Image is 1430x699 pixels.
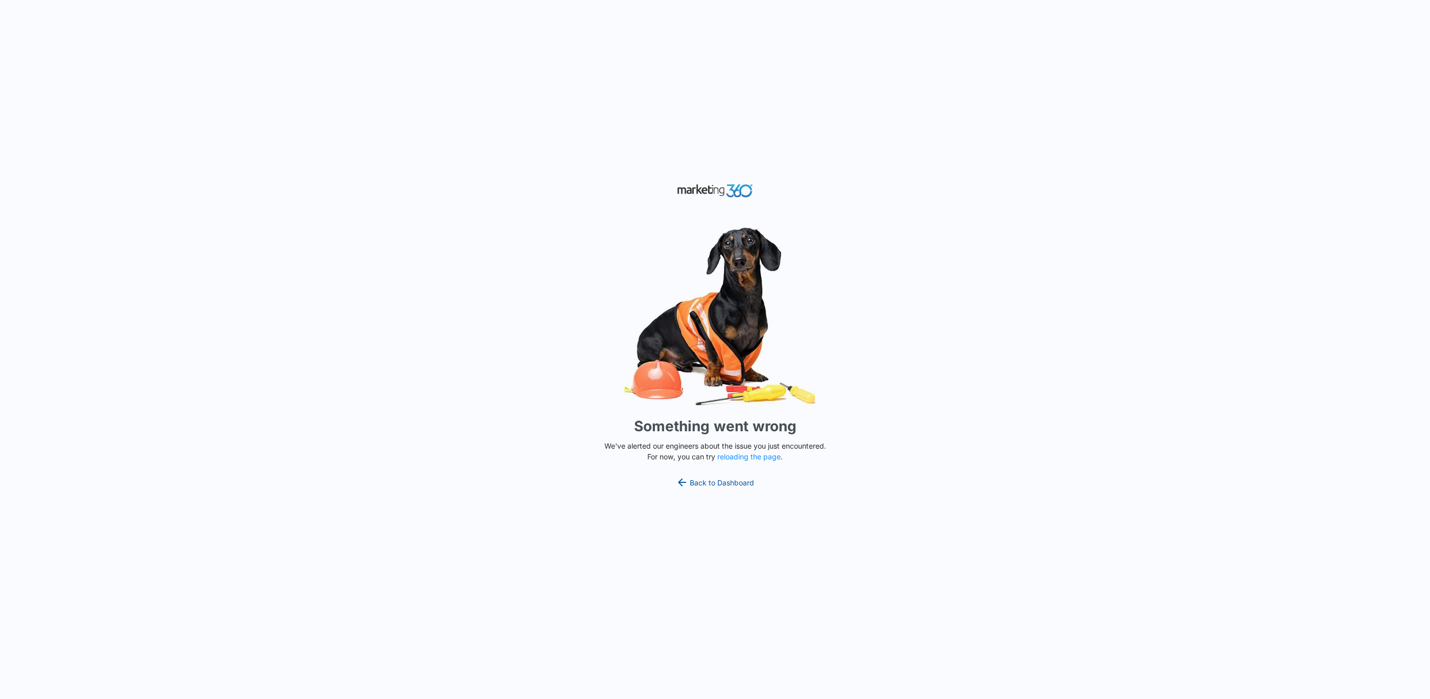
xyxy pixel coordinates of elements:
a: Back to Dashboard [676,476,755,488]
img: Marketing 360 Logo [677,182,754,200]
img: Sad Dog [562,221,869,412]
h1: Something went wrong [634,415,796,437]
p: We've alerted our engineers about the issue you just encountered. For now, you can try . [600,440,830,462]
button: reloading the page [717,453,781,461]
